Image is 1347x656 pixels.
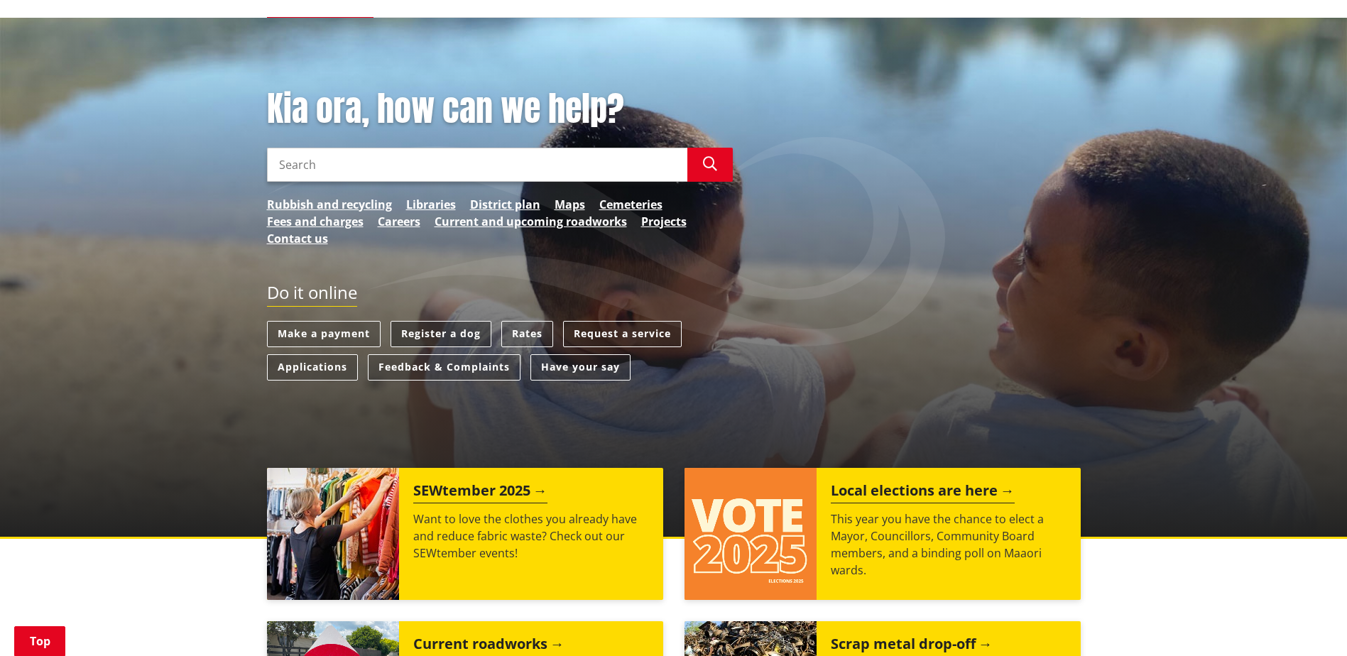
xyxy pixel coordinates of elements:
[831,510,1067,579] p: This year you have the chance to elect a Mayor, Councillors, Community Board members, and a bindi...
[685,468,1081,600] a: Local elections are here This year you have the chance to elect a Mayor, Councillors, Community B...
[413,510,649,562] p: Want to love the clothes you already have and reduce fabric waste? Check out our SEWtember events!
[267,468,663,600] a: SEWtember 2025 Want to love the clothes you already have and reduce fabric waste? Check out our S...
[435,213,627,230] a: Current and upcoming roadworks
[470,196,540,213] a: District plan
[267,148,687,182] input: Search input
[555,196,585,213] a: Maps
[1282,596,1333,647] iframe: Messenger Launcher
[501,321,553,347] a: Rates
[413,482,547,503] h2: SEWtember 2025
[599,196,662,213] a: Cemeteries
[563,321,682,347] a: Request a service
[267,354,358,381] a: Applications
[267,321,381,347] a: Make a payment
[406,196,456,213] a: Libraries
[685,468,817,600] img: Vote 2025
[831,482,1015,503] h2: Local elections are here
[378,213,420,230] a: Careers
[641,213,687,230] a: Projects
[391,321,491,347] a: Register a dog
[14,626,65,656] a: Top
[267,196,392,213] a: Rubbish and recycling
[267,213,364,230] a: Fees and charges
[530,354,631,381] a: Have your say
[267,468,399,600] img: SEWtember
[368,354,520,381] a: Feedback & Complaints
[267,89,733,130] h1: Kia ora, how can we help?
[267,283,357,307] h2: Do it online
[267,230,328,247] a: Contact us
